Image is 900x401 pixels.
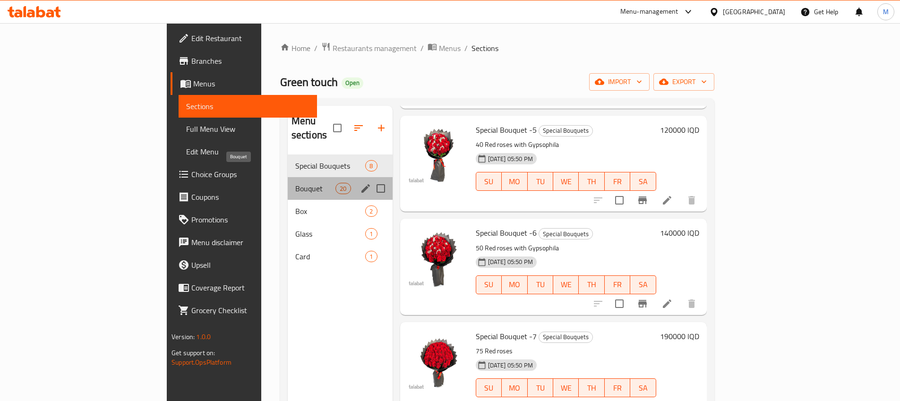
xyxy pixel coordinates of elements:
[631,292,654,315] button: Branch-specific-item
[579,378,604,397] button: TH
[597,76,642,88] span: import
[288,245,393,268] div: Card1
[605,172,630,191] button: FR
[539,229,592,239] span: Special Bouquets
[476,226,537,240] span: Special Bouquet -6
[171,331,195,343] span: Version:
[531,381,549,395] span: TU
[171,347,215,359] span: Get support on:
[365,251,377,262] div: items
[502,172,527,191] button: MO
[342,79,363,87] span: Open
[583,278,600,291] span: TH
[476,345,656,357] p: 75 Red roses
[634,381,652,395] span: SA
[171,276,317,299] a: Coverage Report
[528,172,553,191] button: TU
[630,378,656,397] button: SA
[883,7,889,17] span: M
[609,381,626,395] span: FR
[539,332,592,342] span: Special Bouquets
[557,175,575,188] span: WE
[171,163,317,186] a: Choice Groups
[288,177,393,200] div: Bouquet20edit
[528,275,553,294] button: TU
[605,378,630,397] button: FR
[589,73,650,91] button: import
[661,195,673,206] a: Edit menu item
[660,226,699,239] h6: 140000 IQD
[464,43,468,54] li: /
[366,207,377,216] span: 2
[191,33,309,44] span: Edit Restaurant
[484,154,537,163] span: [DATE] 05:50 PM
[171,50,317,72] a: Branches
[476,378,502,397] button: SU
[408,226,468,287] img: Special Bouquet -6
[506,175,523,188] span: MO
[484,361,537,370] span: [DATE] 05:50 PM
[630,172,656,191] button: SA
[366,230,377,239] span: 1
[557,381,575,395] span: WE
[336,184,350,193] span: 20
[179,95,317,118] a: Sections
[476,139,656,151] p: 40 Red roses with Gypsophila
[620,6,678,17] div: Menu-management
[335,183,351,194] div: items
[506,381,523,395] span: MO
[191,55,309,67] span: Branches
[295,228,366,239] span: Glass
[583,175,600,188] span: TH
[539,125,592,136] span: Special Bouquets
[553,172,579,191] button: WE
[347,117,370,139] span: Sort sections
[191,169,309,180] span: Choice Groups
[723,7,785,17] div: [GEOGRAPHIC_DATA]
[408,330,468,390] img: Special Bouquet -7
[660,123,699,137] h6: 120000 IQD
[171,231,317,254] a: Menu disclaimer
[191,214,309,225] span: Promotions
[171,27,317,50] a: Edit Restaurant
[171,254,317,276] a: Upsell
[193,78,309,89] span: Menus
[609,278,626,291] span: FR
[288,151,393,272] nav: Menu sections
[171,299,317,322] a: Grocery Checklist
[171,186,317,208] a: Coupons
[531,175,549,188] span: TU
[191,282,309,293] span: Coverage Report
[539,125,593,137] div: Special Bouquets
[480,175,498,188] span: SU
[502,275,527,294] button: MO
[288,200,393,222] div: Box2
[295,205,366,217] span: Box
[631,189,654,212] button: Branch-specific-item
[288,154,393,177] div: Special Bouquets8
[476,123,537,137] span: Special Bouquet -5
[288,222,393,245] div: Glass1
[471,43,498,54] span: Sections
[476,172,502,191] button: SU
[480,381,498,395] span: SU
[171,356,231,368] a: Support.OpsPlatform
[191,191,309,203] span: Coupons
[661,298,673,309] a: Edit menu item
[634,175,652,188] span: SA
[295,251,366,262] span: Card
[171,208,317,231] a: Promotions
[476,242,656,254] p: 50 Red roses with Gypsophila
[502,378,527,397] button: MO
[680,292,703,315] button: delete
[476,275,502,294] button: SU
[196,331,211,343] span: 1.0.0
[439,43,461,54] span: Menus
[553,378,579,397] button: WE
[342,77,363,89] div: Open
[280,42,714,54] nav: breadcrumb
[420,43,424,54] li: /
[280,71,338,93] span: Green touch
[484,257,537,266] span: [DATE] 05:50 PM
